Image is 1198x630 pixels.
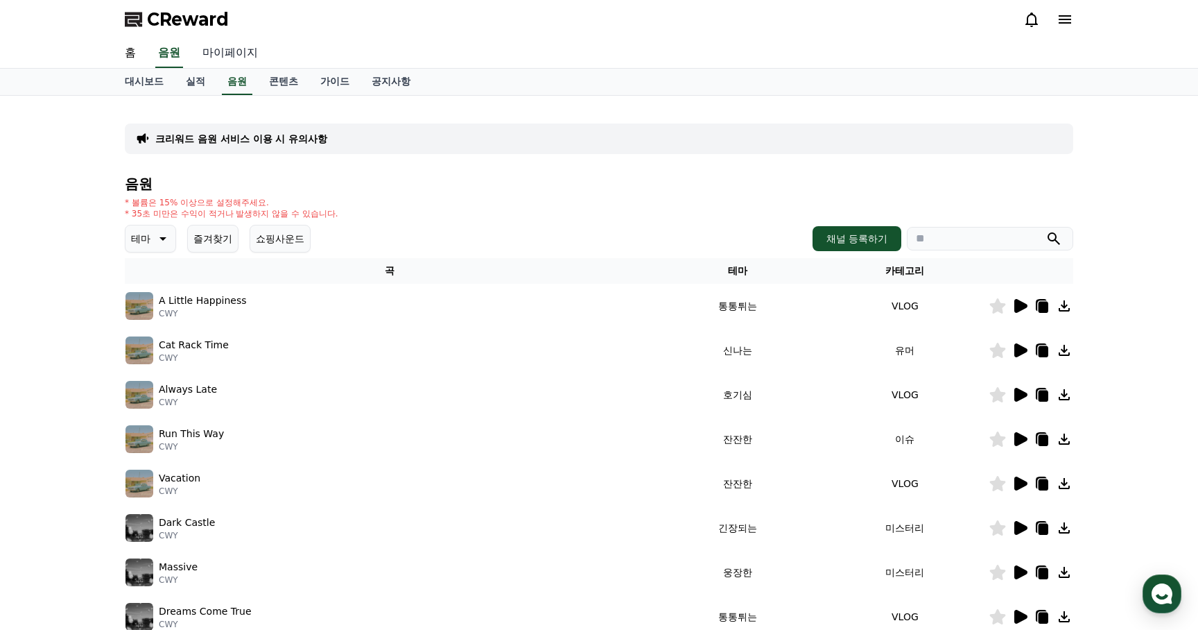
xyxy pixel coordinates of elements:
a: 마이페이지 [191,39,269,68]
div: 넵 감사합니다 [189,346,254,359]
th: 카테고리 [822,258,989,284]
div: 수익 나는 기준이 볼륨 15가 무조건 넘어야되는건가요? [71,67,254,94]
button: 쇼핑사운드 [250,225,311,253]
p: Always Late [159,382,217,397]
img: music [125,559,153,586]
img: music [125,292,153,320]
td: VLOG [822,461,989,506]
td: VLOG [822,284,989,328]
td: 미스터리 [822,506,989,550]
td: VLOG [822,373,989,417]
p: Vacation [159,471,200,486]
div: 몇 분 내 답변 받으실 수 있어요 [76,23,191,34]
td: 이슈 [822,417,989,461]
img: music [125,425,153,453]
td: 호기심 [654,373,822,417]
a: 공지사항 [361,69,422,95]
a: 홈 [114,39,147,68]
td: 잔잔한 [654,417,822,461]
td: 신나는 [654,328,822,373]
a: 음원 [155,39,183,68]
h4: 음원 [125,176,1073,191]
p: Massive [159,560,198,574]
td: 미스터리 [822,550,989,595]
a: 콘텐츠 [258,69,309,95]
td: 긴장되는 [654,506,822,550]
p: * 35초 미만은 수익이 적거나 발생하지 않을 수 있습니다. [125,208,338,219]
div: 음원마다 볼륨이 다르기 때문에, 안내드린 15% 볼륨이 너무 클 수도, 작을 수도 있습니다. [40,207,234,248]
p: CWY [159,441,224,452]
div: 아니면 명백히 들리는지 안들리는지에 따라 다를수도있는건가요? [71,110,254,137]
p: CWY [159,486,200,497]
td: 통통튀는 [654,284,822,328]
a: 가이드 [309,69,361,95]
span: CReward [147,8,229,31]
p: Dreams Come True [159,604,252,619]
p: CWY [159,352,229,364]
button: 채널 등록하기 [813,226,901,251]
img: music [125,337,153,364]
button: 즐겨찾기 [187,225,238,253]
p: Cat Rack Time [159,338,229,352]
p: CWY [159,574,198,586]
td: 잔잔한 [654,461,822,506]
img: music [125,470,153,497]
a: 음원 [222,69,252,95]
div: 음원마다 음량이 다 다른데 [71,53,254,67]
td: 웅장한 [654,550,822,595]
p: CWY [159,619,252,630]
p: Dark Castle [159,516,215,530]
img: music [125,381,153,409]
a: CReward [125,8,229,31]
p: CWY [159,397,217,408]
p: CWY [159,308,247,319]
p: Run This Way [159,427,224,441]
div: Creward [76,8,128,23]
img: music [125,514,153,542]
a: 크리워드 음원 서비스 이용 시 유의사항 [155,132,327,146]
div: 네 감사합니다. [40,387,109,401]
p: A Little Happiness [159,293,247,308]
a: 실적 [175,69,216,95]
a: 대시보드 [114,69,175,95]
p: 테마 [131,229,150,248]
p: CWY [159,530,215,541]
button: 테마 [125,225,176,253]
p: * 볼륨은 15% 이상으로 설정해주세요. [125,197,338,208]
div: 안녕하세요. [40,193,234,207]
th: 곡 [125,258,654,284]
th: 테마 [654,258,822,284]
div: 이는 안내를 위한 가이드일 뿐이며, 원본 영상 소리에 음원이 묻히지 않고 잘 들리는 수준이면 문제 없습니다. [40,248,234,290]
td: 유머 [822,328,989,373]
